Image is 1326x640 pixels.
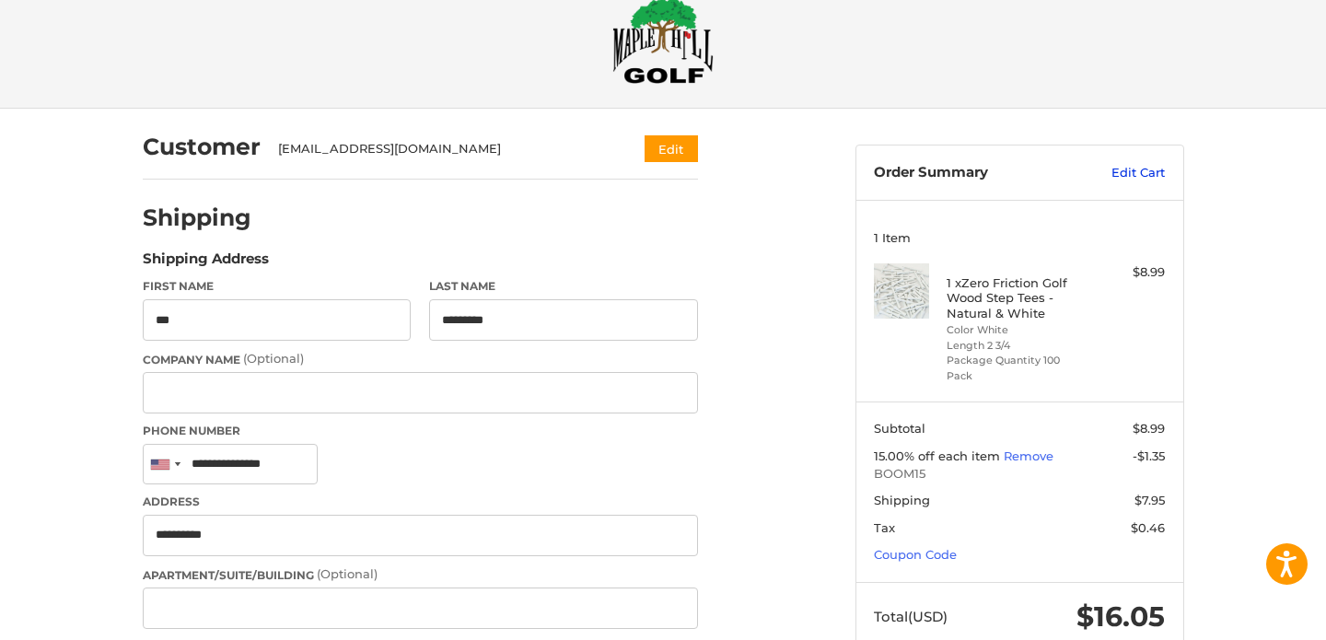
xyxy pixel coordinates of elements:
div: [EMAIL_ADDRESS][DOMAIN_NAME] [278,140,609,158]
label: First Name [143,278,412,295]
a: Coupon Code [874,547,957,562]
span: Subtotal [874,421,925,436]
label: Address [143,494,698,510]
li: Package Quantity 100 Pack [947,353,1088,383]
span: Total (USD) [874,608,948,625]
h2: Customer [143,133,261,161]
span: $0.46 [1131,520,1165,535]
button: Edit [645,135,698,162]
label: Apartment/Suite/Building [143,565,698,584]
label: Phone Number [143,423,698,439]
h3: Order Summary [874,164,1072,182]
span: Shipping [874,493,930,507]
span: -$1.35 [1133,448,1165,463]
h4: 1 x Zero Friction Golf Wood Step Tees - Natural & White [947,275,1088,320]
label: Company Name [143,350,698,368]
span: 15.00% off each item [874,448,1004,463]
div: United States: +1 [144,445,186,484]
span: $16.05 [1076,599,1165,634]
li: Length 2 3/4 [947,338,1088,354]
span: $7.95 [1134,493,1165,507]
h3: 1 Item [874,230,1165,245]
span: $8.99 [1133,421,1165,436]
div: $8.99 [1092,263,1165,282]
span: Tax [874,520,895,535]
a: Remove [1004,448,1053,463]
li: Color White [947,322,1088,338]
small: (Optional) [243,351,304,366]
h2: Shipping [143,204,251,232]
small: (Optional) [317,566,378,581]
span: BOOM15 [874,465,1165,483]
a: Edit Cart [1072,164,1165,182]
label: Last Name [429,278,698,295]
legend: Shipping Address [143,249,269,278]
